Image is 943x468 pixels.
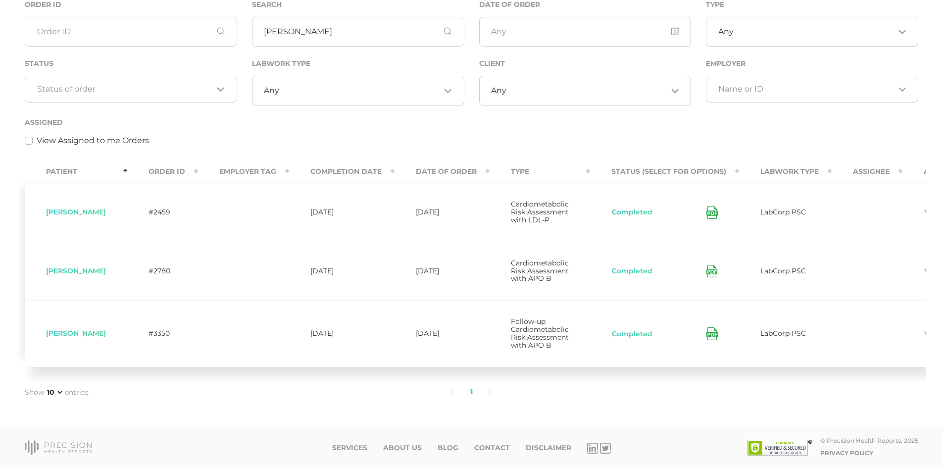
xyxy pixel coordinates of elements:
span: Any [264,86,279,96]
label: Status [25,59,53,68]
img: SSL site seal - click to verify [747,440,812,456]
button: Completed [611,329,653,339]
a: Blog [438,444,458,452]
td: [DATE] [289,300,395,367]
a: Privacy Policy [820,449,873,457]
label: Date of Order [479,0,540,9]
th: Date Of Order : activate to sort column ascending [395,160,490,183]
select: Showentries [45,387,64,397]
th: Patient : activate to sort column descending [25,160,127,183]
td: [DATE] [289,242,395,301]
th: Type : activate to sort column ascending [490,160,590,183]
td: [DATE] [395,183,490,242]
span: [PERSON_NAME] [46,329,106,338]
input: First or Last Name [252,17,464,47]
label: Assigned [25,118,63,127]
td: [DATE] [395,242,490,301]
input: Any [479,17,692,47]
button: Completed [611,266,653,276]
span: Any [491,86,506,96]
span: Follow-up Cardiometabolic Risk Assessment with APO B [511,317,569,350]
th: Order ID : activate to sort column ascending [127,160,198,183]
div: © Precision Health Reports, 2025 [820,437,918,444]
label: Order ID [25,0,61,9]
a: View [924,208,943,217]
td: [DATE] [395,300,490,367]
label: Employer [706,59,745,68]
a: View [924,266,943,276]
td: #3350 [127,300,198,367]
span: Cardiometabolic Risk Assessment with APO B [511,259,569,283]
label: Show entries [25,387,89,398]
input: Search for option [279,86,440,96]
th: Employer Tag : activate to sort column ascending [198,160,289,183]
td: #2780 [127,242,198,301]
span: LabCorp PSC [760,266,806,275]
div: Search for option [252,76,464,105]
span: Any [718,27,734,37]
div: Search for option [706,76,918,103]
input: Search for option [506,86,667,96]
th: Status (Select for Options) : activate to sort column ascending [590,160,739,183]
span: [PERSON_NAME] [46,266,106,275]
td: #2459 [127,183,198,242]
div: Search for option [479,76,692,105]
label: View Assigned to me Orders [37,135,149,147]
div: Search for option [706,17,918,47]
div: Search for option [25,76,237,103]
label: Search [252,0,282,9]
span: Cardiometabolic Risk Assessment with LDL-P [511,200,569,224]
a: About Us [383,444,422,452]
th: Completion Date : activate to sort column ascending [289,160,395,183]
th: Labwork Type : activate to sort column ascending [739,160,832,183]
span: [PERSON_NAME] [46,208,106,216]
input: Search for option [37,84,213,94]
a: View [924,329,943,339]
a: Disclaimer [526,444,571,452]
input: Order ID [25,17,237,47]
input: Search for option [718,84,894,94]
span: LabCorp PSC [760,208,806,216]
label: Client [479,59,505,68]
span: LabCorp PSC [760,329,806,338]
label: Type [706,0,724,9]
input: Search for option [734,27,894,37]
a: Contact [474,444,510,452]
button: Completed [611,208,653,217]
td: [DATE] [289,183,395,242]
a: Services [332,444,367,452]
th: Assignee : activate to sort column ascending [832,160,902,183]
label: Labwork Type [252,59,310,68]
